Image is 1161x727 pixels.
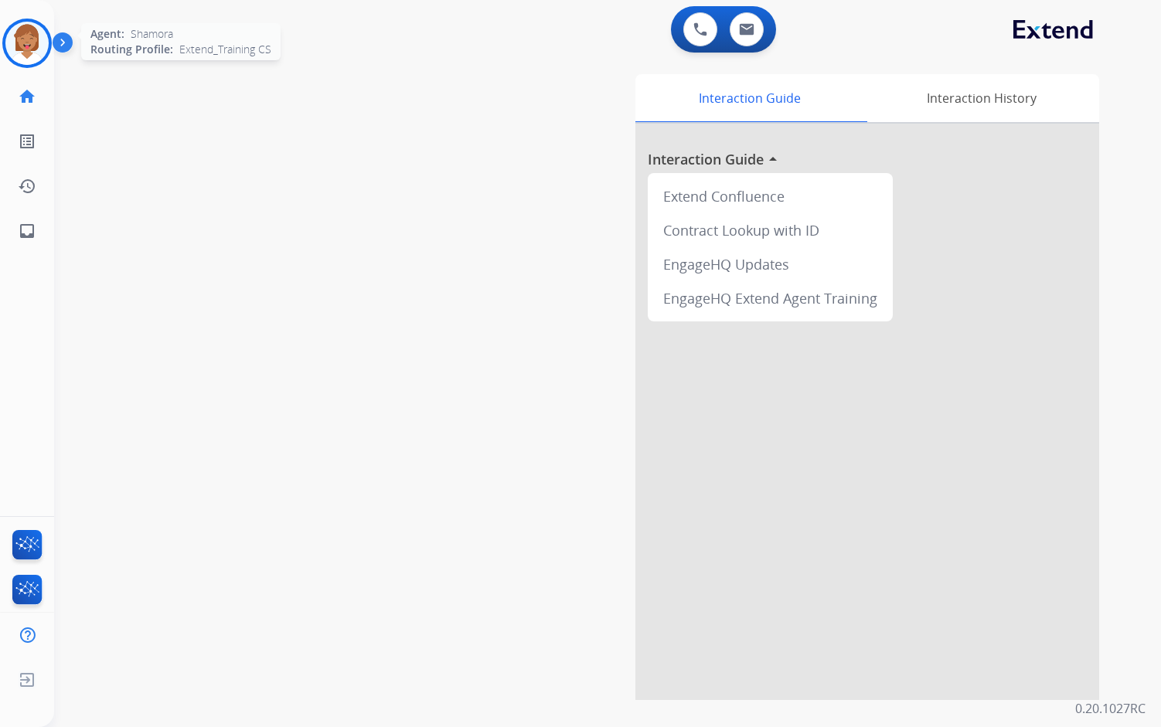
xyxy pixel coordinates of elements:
[654,213,887,247] div: Contract Lookup with ID
[5,22,49,65] img: avatar
[179,42,271,57] span: Extend_Training CS
[654,179,887,213] div: Extend Confluence
[1075,699,1146,718] p: 0.20.1027RC
[18,132,36,151] mat-icon: list_alt
[90,26,124,42] span: Agent:
[131,26,173,42] span: Shamora
[654,281,887,315] div: EngageHQ Extend Agent Training
[90,42,173,57] span: Routing Profile:
[863,74,1099,122] div: Interaction History
[635,74,863,122] div: Interaction Guide
[18,87,36,106] mat-icon: home
[18,222,36,240] mat-icon: inbox
[18,177,36,195] mat-icon: history
[654,247,887,281] div: EngageHQ Updates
